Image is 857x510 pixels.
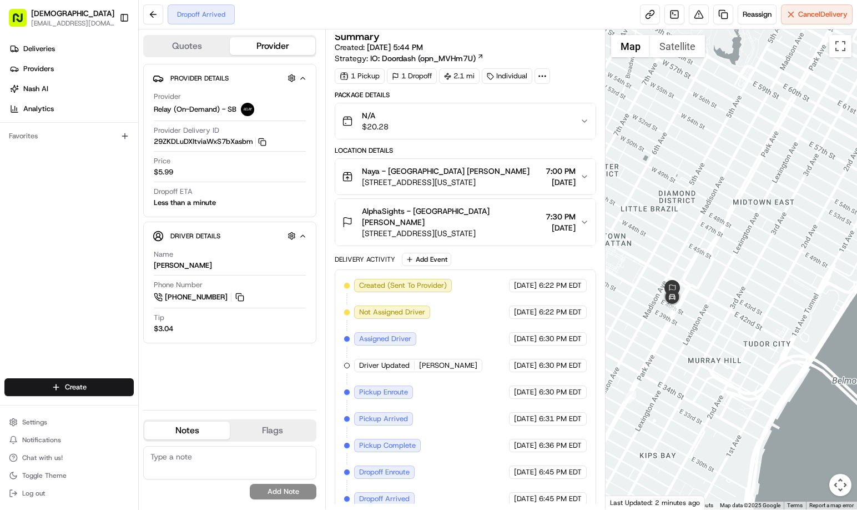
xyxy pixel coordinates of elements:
span: [DATE] [546,177,576,188]
span: 6:31 PM EDT [539,414,582,424]
button: Start new chat [189,109,202,123]
div: 📗 [11,162,20,171]
span: Naya - [GEOGRAPHIC_DATA] [PERSON_NAME] [362,166,530,177]
span: Not Assigned Driver [359,307,425,317]
button: Map camera controls [829,474,851,496]
span: 7:00 PM [546,166,576,177]
span: [DATE] [514,387,537,397]
span: Dropoff ETA [154,187,193,197]
span: Settings [22,418,47,427]
span: [DATE] [514,361,537,371]
button: Driver Details [153,227,307,245]
span: 6:30 PM EDT [539,361,582,371]
span: Provider Delivery ID [154,126,219,136]
div: Start new chat [38,106,182,117]
button: Chat with us! [4,450,134,466]
span: [DATE] [514,494,537,504]
a: 💻API Documentation [89,157,183,177]
span: AlphaSights - [GEOGRAPHIC_DATA] [PERSON_NAME] [362,206,541,228]
span: Tip [154,313,164,323]
div: 2.1 mi [439,68,480,84]
span: N/A [362,110,389,121]
img: Nash [11,11,33,33]
button: Quotes [144,37,230,55]
span: Assigned Driver [359,334,411,344]
span: Providers [23,64,54,74]
span: [STREET_ADDRESS][US_STATE] [362,228,541,239]
div: Delivery Activity [335,255,395,264]
div: Location Details [335,146,596,155]
button: Create [4,378,134,396]
span: [DATE] [514,467,537,477]
a: Terms [787,502,803,508]
span: Phone Number [154,280,203,290]
img: relay_logo_black.png [241,103,254,116]
div: $3.04 [154,324,173,334]
span: Created: [335,42,423,53]
div: 1 Dropoff [387,68,437,84]
span: API Documentation [105,161,178,172]
span: Pickup Enroute [359,387,408,397]
span: [DATE] [514,281,537,291]
img: Google [608,495,645,509]
p: Welcome 👋 [11,44,202,62]
span: $20.28 [362,121,389,132]
div: Less than a minute [154,198,216,208]
button: Notifications [4,432,134,448]
div: Last Updated: 2 minutes ago [606,496,705,509]
span: Relay (On-Demand) - SB [154,104,236,114]
a: 📗Knowledge Base [7,157,89,177]
div: Strategy: [335,53,484,64]
span: Driver Details [170,232,220,241]
button: Show street map [611,35,650,57]
span: [DATE] [514,441,537,451]
button: [DEMOGRAPHIC_DATA] [31,8,114,19]
div: Package Details [335,91,596,99]
button: Notes [144,422,230,439]
div: We're available if you need us! [38,117,140,126]
span: 6:30 PM EDT [539,334,582,344]
div: Favorites [4,127,134,145]
a: Analytics [4,100,138,118]
span: [PHONE_NUMBER] [165,292,228,302]
span: [DATE] [514,307,537,317]
span: Log out [22,489,45,498]
span: Analytics [23,104,54,114]
button: [EMAIL_ADDRESS][DOMAIN_NAME] [31,19,114,28]
button: AlphaSights - [GEOGRAPHIC_DATA] [PERSON_NAME][STREET_ADDRESS][US_STATE]7:30 PM[DATE] [335,199,596,246]
a: [PHONE_NUMBER] [154,291,246,303]
span: Nash AI [23,84,48,94]
span: $5.99 [154,167,173,177]
span: Pickup Arrived [359,414,408,424]
span: 7:30 PM [546,211,576,222]
span: [DATE] 5:44 PM [367,42,423,52]
button: Flags [230,422,315,439]
button: Toggle Theme [4,468,134,483]
span: Toggle Theme [22,471,67,480]
span: Notifications [22,436,61,444]
a: Deliveries [4,40,138,58]
button: Provider Details [153,69,307,87]
h3: Summary [335,32,380,42]
div: 7 [666,304,678,316]
button: N/A$20.28 [335,103,596,139]
span: Deliveries [23,44,55,54]
a: Nash AI [4,80,138,98]
span: Create [65,382,87,392]
span: 6:36 PM EDT [539,441,582,451]
button: Add Event [402,253,451,266]
button: Show satellite imagery [650,35,705,57]
span: Pylon [110,188,134,197]
a: Open this area in Google Maps (opens a new window) [608,495,645,509]
span: 6:22 PM EDT [539,307,582,317]
a: Powered byPylon [78,188,134,197]
span: Knowledge Base [22,161,85,172]
span: Reassign [743,9,772,19]
span: [PERSON_NAME] [419,361,477,371]
span: 6:45 PM EDT [539,467,582,477]
span: Chat with us! [22,453,63,462]
img: 1736555255976-a54dd68f-1ca7-489b-9aae-adbdc363a1c4 [11,106,31,126]
span: 6:22 PM EDT [539,281,582,291]
span: [DATE] [514,414,537,424]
